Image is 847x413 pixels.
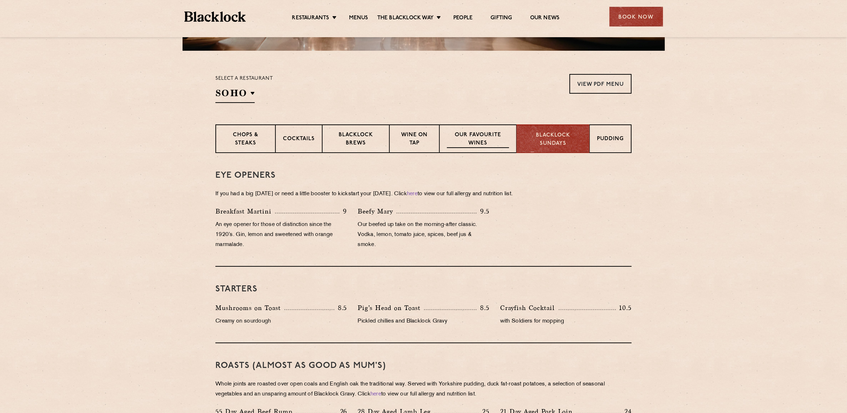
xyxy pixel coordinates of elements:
a: Restaurants [292,15,329,23]
a: View PDF Menu [569,74,632,94]
p: Crayfish Cocktail [500,303,559,313]
p: Whole joints are roasted over open coals and English oak the traditional way. Served with Yorkshi... [215,379,632,399]
h3: Eye openers [215,171,632,180]
p: 8.5 [477,303,489,313]
p: Blacklock Sundays [524,132,582,148]
p: Blacklock Brews [330,131,382,148]
p: Our beefed up take on the morning-after classic. Vodka, lemon, tomato juice, spices, beef jus & s... [358,220,489,250]
p: Our favourite wines [447,131,509,148]
p: Pudding [597,135,624,144]
p: An eye opener for those of distinction since the 1920’s. Gin, lemon and sweetened with orange mar... [215,220,347,250]
a: People [453,15,473,23]
h2: SOHO [215,87,255,103]
p: Select a restaurant [215,74,273,83]
a: here [407,191,418,197]
p: Pickled chillies and Blacklock Gravy [358,316,489,326]
h3: Roasts (Almost as good as Mum's) [215,361,632,370]
p: Creamy on sourdough [215,316,347,326]
p: If you had a big [DATE] or need a little booster to kickstart your [DATE]. Click to view our full... [215,189,632,199]
p: Beefy Mary [358,206,397,216]
p: Breakfast Martini [215,206,275,216]
a: The Blacklock Way [377,15,434,23]
div: Book Now [609,7,663,26]
h3: Starters [215,285,632,294]
a: Menus [349,15,368,23]
p: 8.5 [334,303,347,313]
img: BL_Textured_Logo-footer-cropped.svg [184,11,246,22]
a: here [370,392,381,397]
p: 10.5 [616,303,632,313]
p: 9.5 [477,207,489,216]
p: Mushrooms on Toast [215,303,284,313]
a: Gifting [490,15,512,23]
p: Wine on Tap [397,131,432,148]
p: with Soldiers for mopping [500,316,632,326]
a: Our News [530,15,560,23]
p: 9 [339,207,347,216]
p: Pig’s Head on Toast [358,303,424,313]
p: Cocktails [283,135,315,144]
p: Chops & Steaks [223,131,268,148]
